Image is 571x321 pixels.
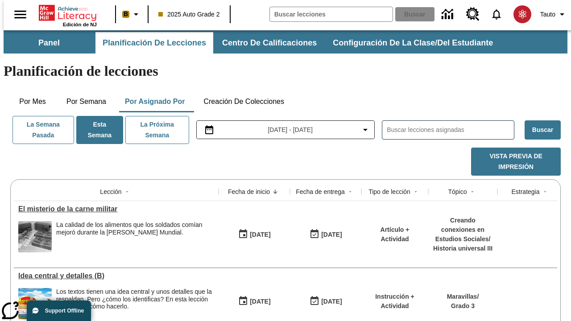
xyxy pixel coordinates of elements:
[250,229,270,240] div: [DATE]
[366,292,424,311] p: Instrucción + Actividad
[270,7,393,21] input: Buscar campo
[306,226,345,243] button: 09/21/25: Último día en que podrá accederse la lección
[4,63,567,79] h1: Planificación de lecciones
[10,91,55,112] button: Por mes
[200,124,371,135] button: Seleccione el intervalo de fechas opción del menú
[410,186,421,197] button: Sort
[39,3,97,27] div: Portada
[56,221,214,236] p: La calidad de los alimentos que los soldados comían mejoró durante la [PERSON_NAME] Mundial.
[18,272,214,280] a: Idea central y detalles (B), Lecciones
[228,187,270,196] div: Fecha de inicio
[118,91,192,112] button: Por asignado por
[471,148,561,176] button: Vista previa de impresión
[27,300,91,321] button: Support Offline
[448,187,467,196] div: Tópico
[158,10,220,19] span: 2025 Auto Grade 2
[368,187,410,196] div: Tipo de lección
[461,2,485,26] a: Centro de recursos, Se abrirá en una pestaña nueva.
[95,32,213,53] button: Planificación de lecciones
[18,205,214,213] a: El misterio de la carne militar , Lecciones
[4,30,567,53] div: Subbarra de navegación
[268,125,313,135] span: [DATE] - [DATE]
[433,244,493,253] p: Historia universal III
[56,288,214,319] div: Los textos tienen una idea central y unos detalles que la respaldan. Pero ¿cómo los identificas? ...
[433,216,493,244] p: Creando conexiones en Estudios Sociales /
[360,124,371,135] svg: Collapse Date Range Filter
[333,38,493,48] span: Configuración de la clase/del estudiante
[39,4,97,22] a: Portada
[387,123,514,136] input: Buscar lecciones asignadas
[76,116,123,144] button: Esta semana
[18,288,52,319] img: portada de Maravillas de tercer grado: una mariposa vuela sobre un campo y un río, con montañas a...
[540,10,555,19] span: Tauto
[537,6,571,22] button: Perfil/Configuración
[436,2,461,27] a: Centro de información
[124,8,128,20] span: B
[326,32,500,53] button: Configuración de la clase/del estudiante
[235,226,273,243] button: 09/21/25: Primer día en que estuvo disponible la lección
[7,1,33,28] button: Abrir el menú lateral
[103,38,206,48] span: Planificación de lecciones
[513,5,531,23] img: avatar image
[100,187,121,196] div: Lección
[222,38,317,48] span: Centro de calificaciones
[196,91,291,112] button: Creación de colecciones
[119,6,145,22] button: Boost El color de la clase es anaranjado claro. Cambiar el color de la clase.
[56,288,214,310] div: Los textos tienen una idea central y unos detalles que la respaldan. Pero ¿cómo los identificas? ...
[38,38,60,48] span: Panel
[122,186,132,197] button: Sort
[12,116,74,144] button: La semana pasada
[125,116,189,144] button: La próxima semana
[18,221,52,252] img: Fotografía en blanco y negro que muestra cajas de raciones de comida militares con la etiqueta U....
[306,293,345,310] button: 09/21/25: Último día en que podrá accederse la lección
[467,186,478,197] button: Sort
[345,186,356,197] button: Sort
[4,32,94,53] button: Panel
[511,187,539,196] div: Estrategia
[447,292,479,301] p: Maravillas /
[18,272,214,280] div: Idea central y detalles (B)
[235,293,273,310] button: 09/21/25: Primer día en que estuvo disponible la lección
[63,22,97,27] span: Edición de NJ
[540,186,550,197] button: Sort
[56,221,214,252] div: La calidad de los alimentos que los soldados comían mejoró durante la Segunda Guerra Mundial.
[366,225,424,244] p: Artículo + Actividad
[321,296,342,307] div: [DATE]
[215,32,324,53] button: Centro de calificaciones
[321,229,342,240] div: [DATE]
[485,3,508,26] a: Notificaciones
[250,296,270,307] div: [DATE]
[525,120,561,140] button: Buscar
[447,301,479,311] p: Grado 3
[296,187,345,196] div: Fecha de entrega
[18,205,214,213] div: El misterio de la carne militar
[270,186,281,197] button: Sort
[59,91,113,112] button: Por semana
[45,308,84,314] span: Support Offline
[508,3,537,26] button: Escoja un nuevo avatar
[4,32,501,53] div: Subbarra de navegación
